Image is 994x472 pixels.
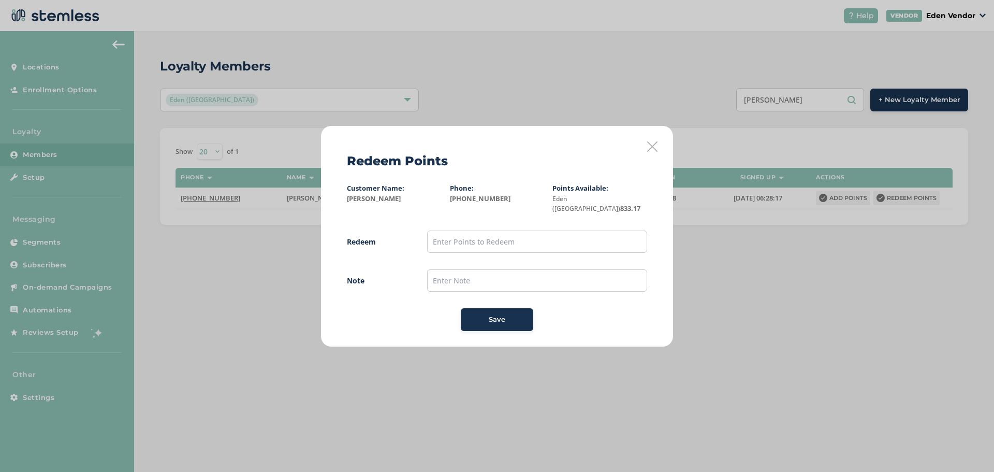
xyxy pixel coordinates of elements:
h2: Redeem Points [347,152,448,170]
input: Enter Points to Redeem [427,231,647,253]
input: Enter Note [427,269,647,292]
iframe: Chat Widget [942,422,994,472]
label: [PHONE_NUMBER] [450,194,545,204]
label: [PERSON_NAME] [347,194,442,204]
small: Eden ([GEOGRAPHIC_DATA]) [552,194,620,213]
label: Redeem [347,236,406,247]
label: Customer Name: [347,183,404,193]
label: Points Available: [552,183,608,193]
label: Note [347,275,406,286]
label: 833.17 [552,194,647,214]
span: Save [489,314,505,325]
button: Save [461,308,533,331]
label: Phone: [450,183,474,193]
